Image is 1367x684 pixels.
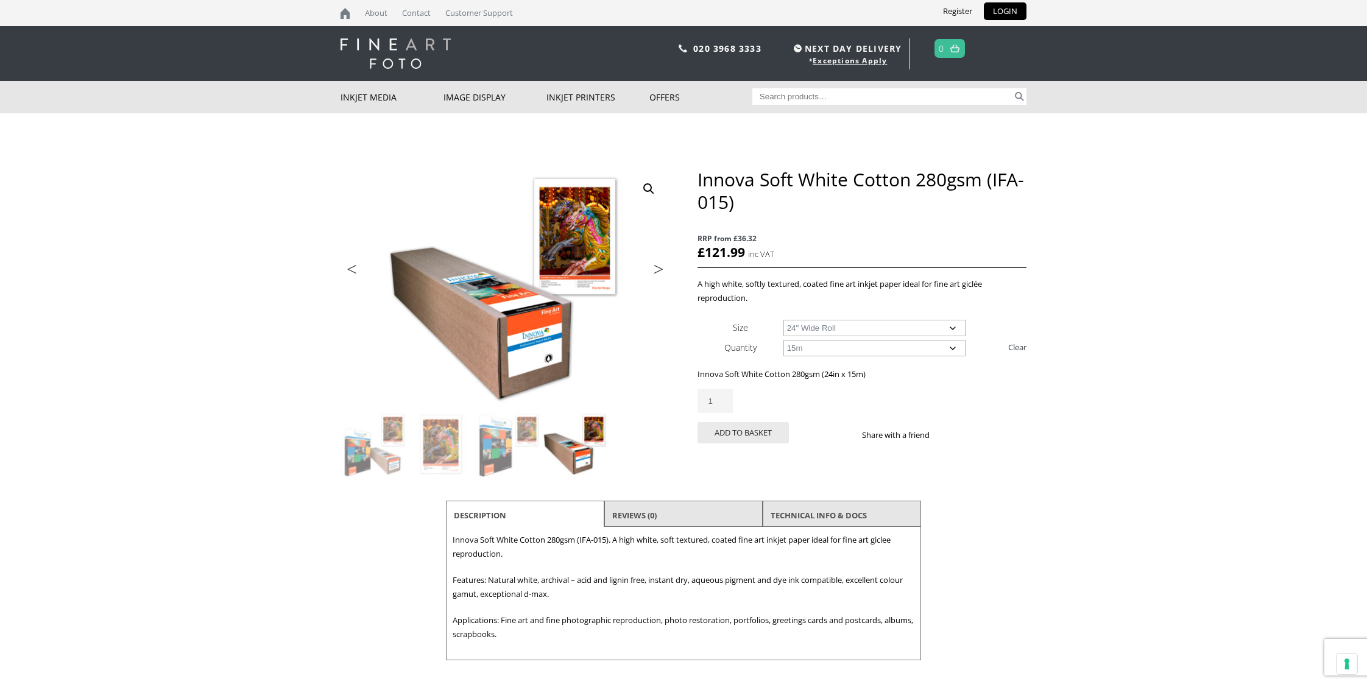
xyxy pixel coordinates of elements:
p: Share with a friend [862,428,944,442]
label: Size [733,322,748,333]
span: NEXT DAY DELIVERY [791,41,902,55]
button: Search [1012,88,1026,105]
img: time.svg [794,44,802,52]
input: Product quantity [698,389,733,413]
a: Inkjet Printers [546,81,649,113]
img: Innova Soft White Cotton 280gsm (IFA-015) - Image 2 [408,412,474,478]
a: Offers [649,81,752,113]
input: Search products… [752,88,1013,105]
span: £ [698,244,705,261]
a: 0 [939,40,944,57]
p: A high white, softly textured, coated fine art inkjet paper ideal for fine art giclée reproduction. [698,277,1026,305]
img: Innova Soft White Cotton 280gsm (IFA-015) - Image 4 [341,168,669,411]
p: Innova Soft White Cotton 280gsm (24in x 15m) [698,367,1026,381]
a: TECHNICAL INFO & DOCS [771,504,867,526]
button: Add to basket [698,422,789,443]
img: twitter sharing button [959,430,969,440]
p: Innova Soft White Cotton 280gsm (IFA-015). A high white, soft textured, coated fine art inkjet pa... [453,533,914,561]
h1: Innova Soft White Cotton 280gsm (IFA-015) [698,168,1026,213]
a: Description [454,504,506,526]
a: 020 3968 3333 [693,43,761,54]
img: basket.svg [950,44,959,52]
span: RRP from £36.32 [698,231,1026,245]
a: Image Display [443,81,546,113]
a: Register [934,2,981,20]
bdi: 121.99 [698,244,745,261]
label: Quantity [724,342,757,353]
img: logo-white.svg [341,38,451,69]
a: View full-screen image gallery [638,178,660,200]
a: Exceptions Apply [813,55,887,66]
a: LOGIN [984,2,1026,20]
img: Innova Soft White Cotton 280gsm (IFA-015) - Image 4 [542,412,608,478]
a: Reviews (0) [612,504,657,526]
img: email sharing button [973,430,983,440]
p: Features: Natural white, archival – acid and lignin free, instant dry, aqueous pigment and dye in... [453,573,914,601]
img: phone.svg [679,44,687,52]
img: Innova Soft White Cotton 280gsm (IFA-015) - Image 3 [475,412,541,478]
button: Your consent preferences for tracking technologies [1337,654,1357,674]
a: Inkjet Media [341,81,443,113]
img: facebook sharing button [944,430,954,440]
img: Innova Soft White Cotton 280gsm (IFA-015) [341,412,407,478]
a: Clear options [1008,337,1026,357]
p: Applications: Fine art and fine photographic reproduction, photo restoration, portfolios, greetin... [453,613,914,641]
